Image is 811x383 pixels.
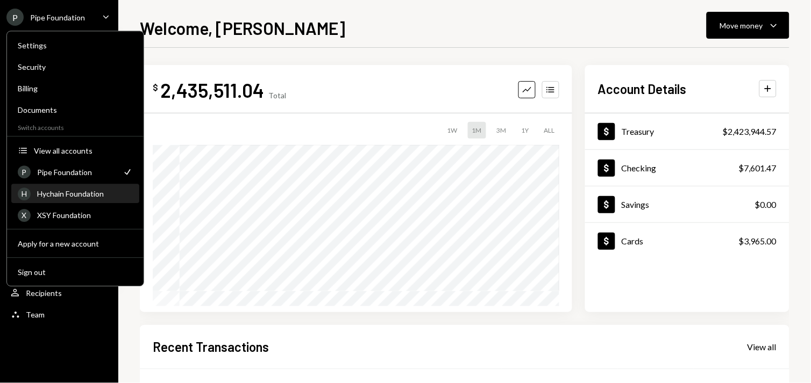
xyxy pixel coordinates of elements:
[18,105,133,114] div: Documents
[748,342,777,352] div: View all
[34,146,133,155] div: View all accounts
[748,341,777,352] a: View all
[18,209,31,222] div: X
[622,236,644,246] div: Cards
[622,163,657,173] div: Checking
[18,187,31,200] div: H
[6,283,112,302] a: Recipients
[585,186,789,222] a: Savings$0.00
[707,12,789,39] button: Move money
[26,310,45,319] div: Team
[18,165,31,178] div: P
[622,199,650,209] div: Savings
[37,168,116,177] div: Pipe Foundation
[11,184,139,203] a: HHychain Foundation
[6,305,112,324] a: Team
[7,121,144,132] div: Switch accounts
[468,122,486,139] div: 1M
[37,211,133,220] div: XSY Foundation
[18,62,133,71] div: Security
[493,122,511,139] div: 3M
[755,198,777,211] div: $0.00
[739,162,777,175] div: $7,601.47
[585,113,789,149] a: Treasury$2,423,944.57
[723,125,777,138] div: $2,423,944.57
[585,150,789,186] a: Checking$7,601.47
[11,78,139,98] a: Billing
[18,239,133,248] div: Apply for a new account
[11,57,139,76] a: Security
[11,141,139,161] button: View all accounts
[18,268,133,277] div: Sign out
[585,223,789,259] a: Cards$3,965.00
[11,35,139,55] a: Settings
[160,78,264,102] div: 2,435,511.04
[11,100,139,119] a: Documents
[6,9,24,26] div: P
[37,189,133,198] div: Hychain Foundation
[11,234,139,254] button: Apply for a new account
[18,41,133,50] div: Settings
[153,82,158,93] div: $
[11,205,139,225] a: XXSY Foundation
[598,80,687,98] h2: Account Details
[30,13,85,22] div: Pipe Foundation
[26,288,62,298] div: Recipients
[11,263,139,282] button: Sign out
[153,338,269,356] h2: Recent Transactions
[622,126,655,136] div: Treasury
[540,122,559,139] div: ALL
[18,84,133,93] div: Billing
[739,235,777,248] div: $3,965.00
[443,122,461,139] div: 1W
[268,91,286,100] div: Total
[517,122,533,139] div: 1Y
[720,20,763,31] div: Move money
[140,17,345,39] h1: Welcome, [PERSON_NAME]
